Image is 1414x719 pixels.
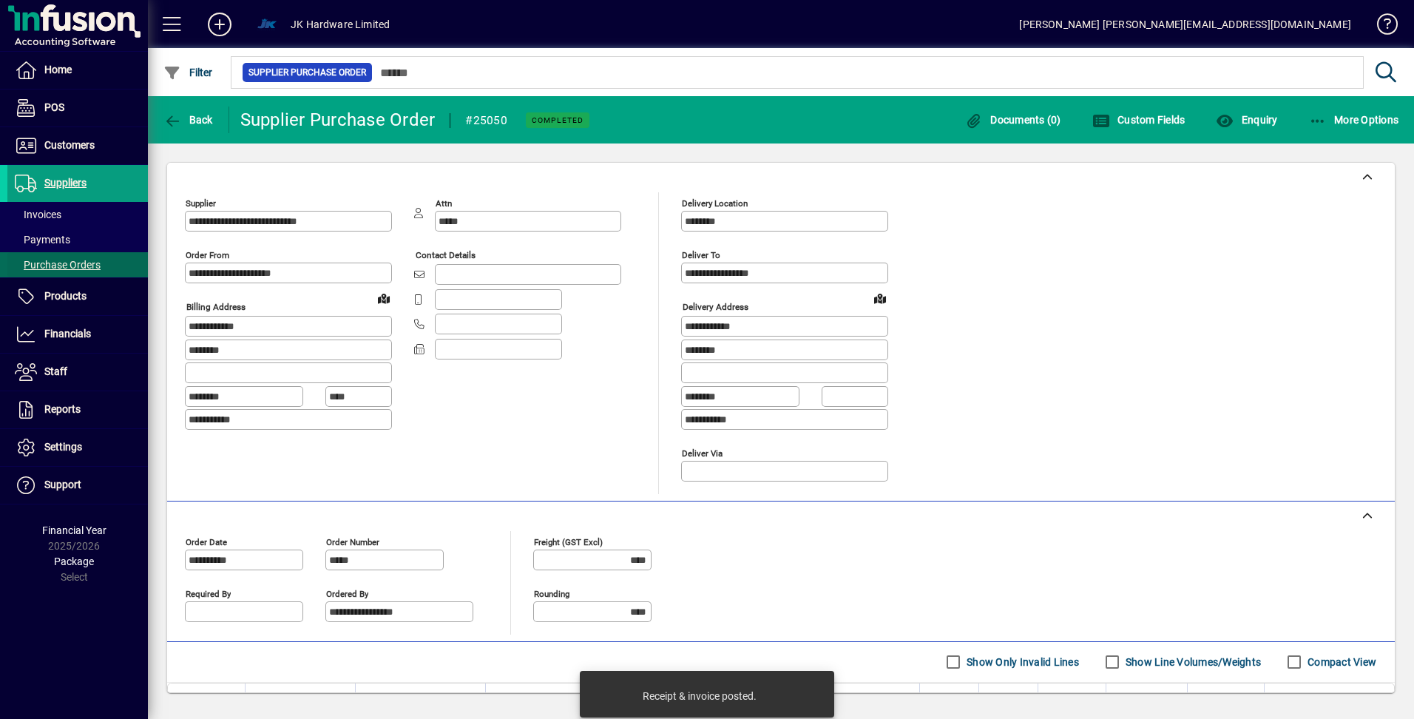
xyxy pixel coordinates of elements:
[7,278,148,315] a: Products
[1341,692,1376,708] span: Extend $
[44,290,87,302] span: Products
[7,429,148,466] a: Settings
[868,286,892,310] a: View on map
[326,588,368,598] mat-label: Ordered by
[1211,692,1255,708] span: Discount %
[1216,114,1277,126] span: Enquiry
[44,64,72,75] span: Home
[15,259,101,271] span: Purchase Orders
[163,67,213,78] span: Filter
[1019,13,1351,36] div: [PERSON_NAME] [PERSON_NAME][EMAIL_ADDRESS][DOMAIN_NAME]
[1134,692,1178,708] span: Unit Cost $
[1366,3,1396,51] a: Knowledge Base
[7,391,148,428] a: Reports
[643,689,757,703] div: Receipt & invoice posted.
[186,536,227,547] mat-label: Order date
[682,250,720,260] mat-label: Deliver To
[961,107,1065,133] button: Documents (0)
[160,107,217,133] button: Back
[248,65,366,80] span: Supplier Purchase Order
[372,286,396,310] a: View on map
[7,52,148,89] a: Home
[15,209,61,220] span: Invoices
[44,101,64,113] span: POS
[7,467,148,504] a: Support
[7,90,148,126] a: POS
[54,556,94,567] span: Package
[1305,107,1403,133] button: More Options
[160,59,217,86] button: Filter
[44,403,81,415] span: Reports
[44,139,95,151] span: Customers
[163,114,213,126] span: Back
[44,441,82,453] span: Settings
[682,198,748,209] mat-label: Delivery Location
[326,536,379,547] mat-label: Order number
[365,692,420,708] span: Supplier Code
[534,536,603,547] mat-label: Freight (GST excl)
[682,448,723,458] mat-label: Deliver via
[1309,114,1399,126] span: More Options
[186,588,231,598] mat-label: Required by
[7,354,148,391] a: Staff
[240,108,436,132] div: Supplier Purchase Order
[532,115,583,125] span: Completed
[933,692,970,708] span: Order Qty
[186,692,212,708] span: Status
[7,127,148,164] a: Customers
[186,198,216,209] mat-label: Supplier
[42,524,106,536] span: Financial Year
[1305,655,1376,669] label: Compact View
[465,109,507,132] div: #25050
[1047,692,1097,708] span: Outstanding
[7,252,148,277] a: Purchase Orders
[495,692,540,708] span: Description
[44,365,67,377] span: Staff
[15,234,70,246] span: Payments
[1123,655,1261,669] label: Show Line Volumes/Weights
[1089,107,1189,133] button: Custom Fields
[44,328,91,340] span: Financials
[148,107,229,133] app-page-header-button: Back
[7,316,148,353] a: Financials
[7,227,148,252] a: Payments
[1212,107,1281,133] button: Enquiry
[534,588,569,598] mat-label: Rounding
[436,198,452,209] mat-label: Attn
[254,692,272,708] span: Item
[44,177,87,189] span: Suppliers
[965,114,1061,126] span: Documents (0)
[1092,114,1185,126] span: Custom Fields
[291,13,390,36] div: JK Hardware Limited
[964,655,1079,669] label: Show Only Invalid Lines
[44,479,81,490] span: Support
[7,202,148,227] a: Invoices
[994,692,1029,708] span: Received
[243,11,291,38] button: Profile
[186,250,229,260] mat-label: Order from
[196,11,243,38] button: Add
